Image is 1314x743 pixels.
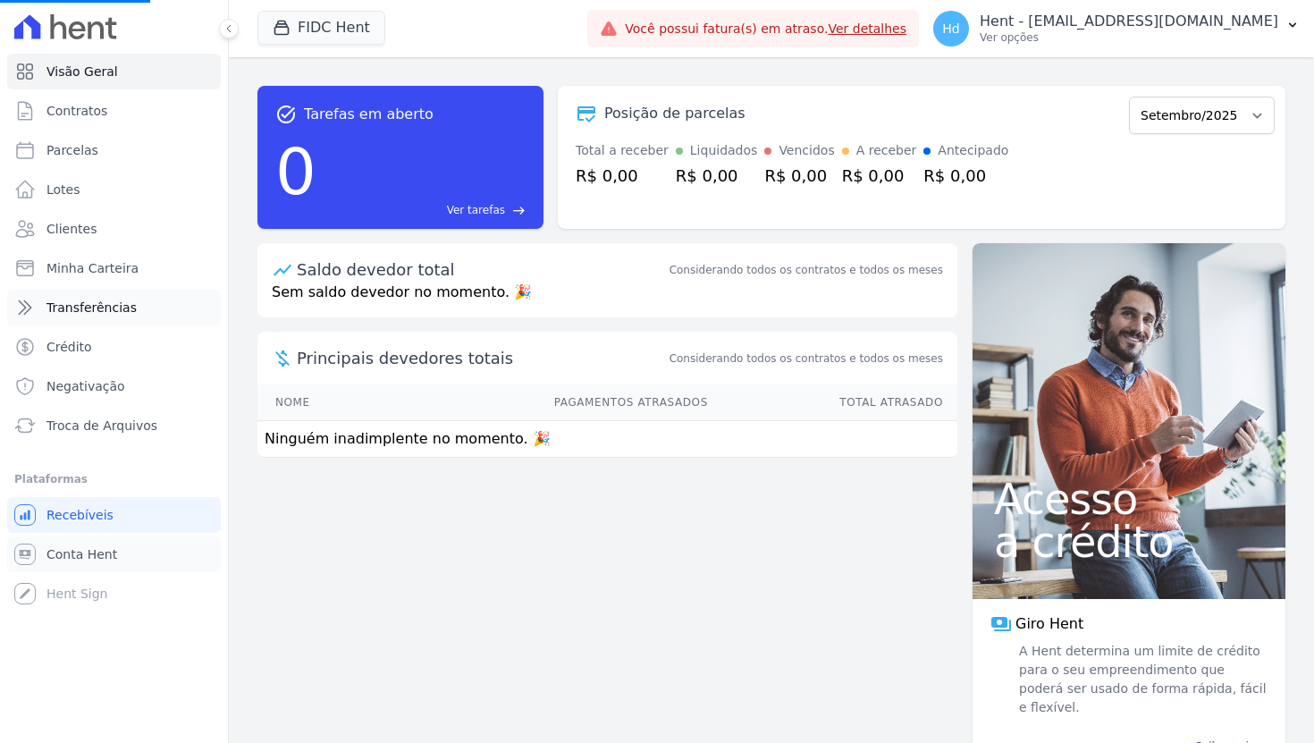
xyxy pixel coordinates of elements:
[779,141,834,160] div: Vencidos
[7,497,221,533] a: Recebíveis
[7,368,221,404] a: Negativação
[7,132,221,168] a: Parcelas
[447,202,505,218] span: Ver tarefas
[46,220,97,238] span: Clientes
[690,141,758,160] div: Liquidados
[7,172,221,207] a: Lotes
[7,54,221,89] a: Visão Geral
[46,338,92,356] span: Crédito
[46,299,137,317] span: Transferências
[275,125,316,218] div: 0
[257,11,385,45] button: FIDC Hent
[670,350,943,367] span: Considerando todos os contratos e todos os meses
[324,202,526,218] a: Ver tarefas east
[7,408,221,443] a: Troca de Arquivos
[980,13,1278,30] p: Hent - [EMAIL_ADDRESS][DOMAIN_NAME]
[7,290,221,325] a: Transferências
[709,384,957,421] th: Total Atrasado
[512,204,526,217] span: east
[7,211,221,247] a: Clientes
[919,4,1314,54] button: Hd Hent - [EMAIL_ADDRESS][DOMAIN_NAME] Ver opções
[297,346,666,370] span: Principais devedores totais
[842,164,917,188] div: R$ 0,00
[1015,642,1268,717] span: A Hent determina um limite de crédito para o seu empreendimento que poderá ser usado de forma ráp...
[7,93,221,129] a: Contratos
[625,20,906,38] span: Você possui fatura(s) em atraso.
[7,250,221,286] a: Minha Carteira
[980,30,1278,45] p: Ver opções
[576,164,669,188] div: R$ 0,00
[942,22,959,35] span: Hd
[856,141,917,160] div: A receber
[297,258,666,282] div: Saldo devedor total
[46,377,125,395] span: Negativação
[46,63,118,80] span: Visão Geral
[994,520,1264,563] span: a crédito
[7,329,221,365] a: Crédito
[1015,613,1083,635] span: Giro Hent
[46,259,139,277] span: Minha Carteira
[257,384,383,421] th: Nome
[764,164,834,188] div: R$ 0,00
[46,141,98,159] span: Parcelas
[923,164,1008,188] div: R$ 0,00
[676,164,758,188] div: R$ 0,00
[275,104,297,125] span: task_alt
[994,477,1264,520] span: Acesso
[46,506,114,524] span: Recebíveis
[670,262,943,278] div: Considerando todos os contratos e todos os meses
[304,104,434,125] span: Tarefas em aberto
[828,21,906,36] a: Ver detalhes
[46,417,157,435] span: Troca de Arquivos
[604,103,745,124] div: Posição de parcelas
[7,536,221,572] a: Conta Hent
[46,545,117,563] span: Conta Hent
[46,181,80,198] span: Lotes
[46,102,107,120] span: Contratos
[257,421,957,458] td: Ninguém inadimplente no momento. 🎉
[576,141,669,160] div: Total a receber
[938,141,1008,160] div: Antecipado
[14,469,214,490] div: Plataformas
[383,384,709,421] th: Pagamentos Atrasados
[257,282,957,317] p: Sem saldo devedor no momento. 🎉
